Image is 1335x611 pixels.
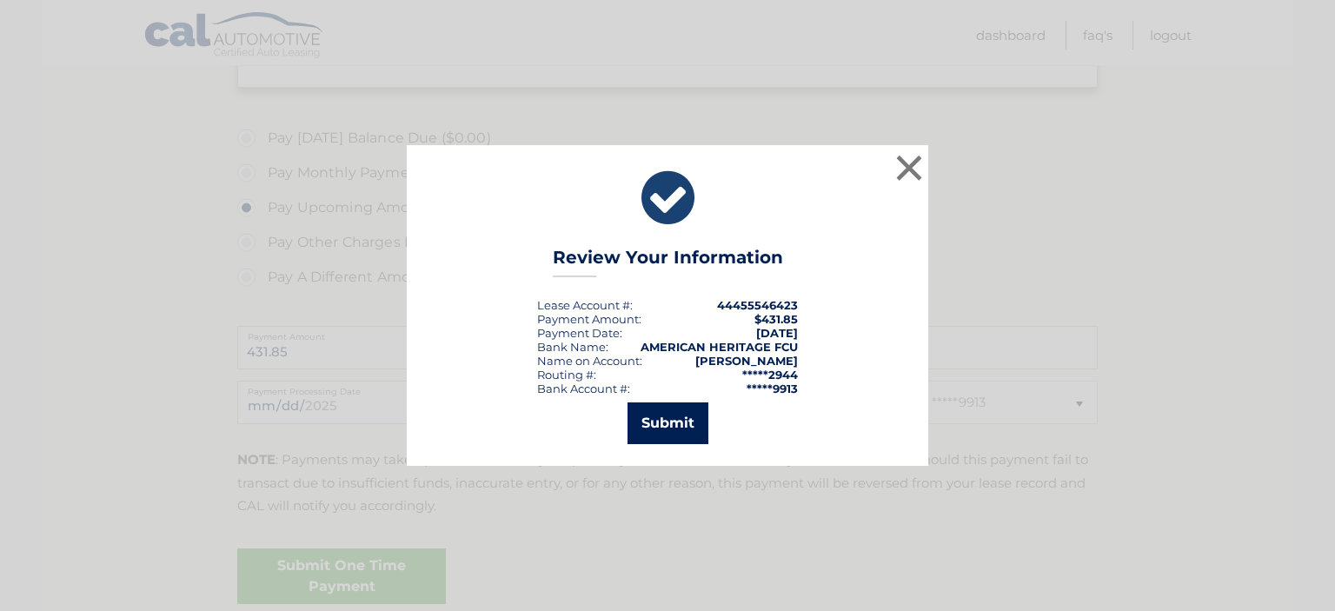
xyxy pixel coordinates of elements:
div: Name on Account: [537,354,642,368]
h3: Review Your Information [553,247,783,277]
strong: AMERICAN HERITAGE FCU [641,340,798,354]
div: Bank Name: [537,340,608,354]
div: : [537,326,622,340]
span: Payment Date [537,326,620,340]
button: Submit [628,402,708,444]
span: $431.85 [754,312,798,326]
span: [DATE] [756,326,798,340]
strong: [PERSON_NAME] [695,354,798,368]
button: × [892,150,927,185]
div: Routing #: [537,368,596,382]
strong: 44455546423 [717,298,798,312]
div: Bank Account #: [537,382,630,395]
div: Lease Account #: [537,298,633,312]
div: Payment Amount: [537,312,641,326]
